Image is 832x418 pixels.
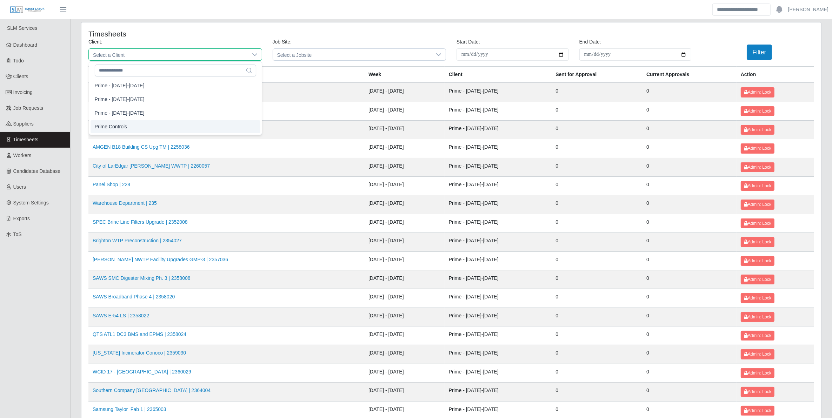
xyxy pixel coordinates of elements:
[551,308,642,326] td: 0
[364,345,445,364] td: [DATE] - [DATE]
[95,123,127,130] span: Prime Controls
[93,163,210,169] a: City of LarEdgar [PERSON_NAME] WWTP | 2260057
[551,270,642,289] td: 0
[91,107,260,120] li: Prime - Sunday-Saturday
[7,25,37,31] span: SLM Services
[13,231,22,237] span: ToS
[93,387,211,393] a: Southern Company [GEOGRAPHIC_DATA] | 2364004
[642,102,737,120] td: 0
[741,106,774,116] button: Admin: Lock
[13,121,34,127] span: Suppliers
[551,251,642,270] td: 0
[551,195,642,214] td: 0
[445,177,551,195] td: Prime - [DATE]-[DATE]
[551,102,642,120] td: 0
[445,270,551,289] td: Prime - [DATE]-[DATE]
[445,289,551,308] td: Prime - [DATE]-[DATE]
[741,125,774,135] button: Admin: Lock
[744,221,771,226] span: Admin: Lock
[364,251,445,270] td: [DATE] - [DATE]
[13,89,33,95] span: Invoicing
[642,308,737,326] td: 0
[741,349,774,359] button: Admin: Lock
[744,371,771,376] span: Admin: Lock
[642,383,737,401] td: 0
[744,277,771,282] span: Admin: Lock
[10,6,45,14] img: SLM Logo
[741,162,774,172] button: Admin: Lock
[445,158,551,176] td: Prime - [DATE]-[DATE]
[364,177,445,195] td: [DATE] - [DATE]
[741,406,774,416] button: Admin: Lock
[744,127,771,132] span: Admin: Lock
[741,312,774,322] button: Admin: Lock
[642,83,737,102] td: 0
[445,139,551,158] td: Prime - [DATE]-[DATE]
[642,139,737,158] td: 0
[13,105,44,111] span: Job Requests
[744,109,771,114] span: Admin: Lock
[445,308,551,326] td: Prime - [DATE]-[DATE]
[744,352,771,357] span: Admin: Lock
[741,200,774,209] button: Admin: Lock
[551,383,642,401] td: 0
[445,364,551,382] td: Prime - [DATE]-[DATE]
[642,120,737,139] td: 0
[741,368,774,378] button: Admin: Lock
[744,258,771,263] span: Admin: Lock
[744,333,771,338] span: Admin: Lock
[88,29,385,38] h4: Timesheets
[551,289,642,308] td: 0
[551,177,642,195] td: 0
[445,120,551,139] td: Prime - [DATE]-[DATE]
[445,195,551,214] td: Prime - [DATE]-[DATE]
[642,270,737,289] td: 0
[93,294,175,299] a: SAWS Broadband Phase 4 | 2358020
[93,369,191,375] a: WCID 17 - [GEOGRAPHIC_DATA] | 2360029
[744,315,771,319] span: Admin: Lock
[744,389,771,394] span: Admin: Lock
[93,257,228,262] a: [PERSON_NAME] NWTP Facility Upgrades GMP-3 | 2357036
[741,256,774,266] button: Admin: Lock
[551,364,642,382] td: 0
[642,158,737,176] td: 0
[445,67,551,83] th: Client
[13,153,32,158] span: Workers
[364,364,445,382] td: [DATE] - [DATE]
[445,102,551,120] td: Prime - [DATE]-[DATE]
[93,144,190,150] a: AMGEN B18 Building CS Upg TM | 2258036
[744,202,771,207] span: Admin: Lock
[445,345,551,364] td: Prime - [DATE]-[DATE]
[93,182,130,187] a: Panel Shop | 228
[364,83,445,102] td: [DATE] - [DATE]
[364,158,445,176] td: [DATE] - [DATE]
[744,165,771,170] span: Admin: Lock
[91,79,260,92] li: Prime - Monday-Sunday
[364,195,445,214] td: [DATE] - [DATE]
[364,383,445,401] td: [DATE] - [DATE]
[642,214,737,232] td: 0
[95,82,145,89] span: Prime - [DATE]-[DATE]
[93,406,166,412] a: Samsung Taylor_Fab 1 | 2365003
[364,102,445,120] td: [DATE] - [DATE]
[551,158,642,176] td: 0
[93,200,157,206] a: Warehouse Department | 235
[744,240,771,244] span: Admin: Lock
[364,233,445,251] td: [DATE] - [DATE]
[551,139,642,158] td: 0
[551,214,642,232] td: 0
[13,58,24,63] span: Todo
[91,120,260,133] li: Prime Controls
[642,345,737,364] td: 0
[551,83,642,102] td: 0
[93,350,186,356] a: [US_STATE] Incinerator Conoco | 2359030
[642,289,737,308] td: 0
[741,181,774,191] button: Admin: Lock
[95,109,145,117] span: Prime - [DATE]-[DATE]
[741,293,774,303] button: Admin: Lock
[13,168,61,174] span: Candidates Database
[93,331,186,337] a: QTS ATL1 DC3 BMS and EPMS | 2358024
[445,251,551,270] td: Prime - [DATE]-[DATE]
[445,383,551,401] td: Prime - [DATE]-[DATE]
[741,331,774,341] button: Admin: Lock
